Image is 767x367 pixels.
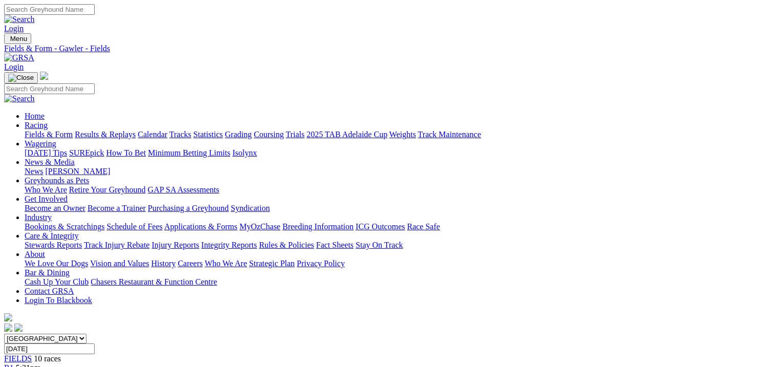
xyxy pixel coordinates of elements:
a: 2025 TAB Adelaide Cup [306,130,387,139]
a: GAP SA Assessments [148,185,220,194]
a: Applications & Forms [164,222,237,231]
img: Close [8,74,34,82]
a: FIELDS [4,354,32,363]
div: News & Media [25,167,763,176]
div: Get Involved [25,204,763,213]
span: Menu [10,35,27,42]
a: Race Safe [407,222,440,231]
a: Login To Blackbook [25,296,92,305]
a: Fields & Form - Gawler - Fields [4,44,763,53]
a: ICG Outcomes [356,222,405,231]
a: Login [4,62,24,71]
a: Statistics [193,130,223,139]
a: Schedule of Fees [106,222,162,231]
a: Stay On Track [356,241,403,249]
a: Track Injury Rebate [84,241,149,249]
img: twitter.svg [14,323,23,332]
a: Bookings & Scratchings [25,222,104,231]
div: About [25,259,763,268]
img: Search [4,15,35,24]
a: MyOzChase [239,222,280,231]
a: How To Bet [106,148,146,157]
a: Injury Reports [151,241,199,249]
a: Get Involved [25,195,68,203]
a: Vision and Values [90,259,149,268]
a: Retire Your Greyhound [69,185,146,194]
span: 10 races [34,354,61,363]
a: Contact GRSA [25,287,74,295]
a: Breeding Information [282,222,354,231]
img: logo-grsa-white.png [40,72,48,80]
div: Care & Integrity [25,241,763,250]
a: Isolynx [232,148,257,157]
div: Wagering [25,148,763,158]
div: Industry [25,222,763,231]
div: Bar & Dining [25,277,763,287]
a: Who We Are [25,185,67,194]
a: News [25,167,43,176]
a: Careers [178,259,203,268]
a: Wagering [25,139,56,148]
a: Racing [25,121,48,129]
a: Greyhounds as Pets [25,176,89,185]
a: Industry [25,213,52,222]
button: Toggle navigation [4,72,38,83]
a: Home [25,112,45,120]
a: SUREpick [69,148,104,157]
a: About [25,250,45,258]
a: Fact Sheets [316,241,354,249]
img: logo-grsa-white.png [4,313,12,321]
a: [PERSON_NAME] [45,167,110,176]
a: We Love Our Dogs [25,259,88,268]
a: Who We Are [205,259,247,268]
a: Weights [389,130,416,139]
a: Chasers Restaurant & Function Centre [91,277,217,286]
button: Toggle navigation [4,33,31,44]
input: Search [4,4,95,15]
img: GRSA [4,53,34,62]
a: Integrity Reports [201,241,257,249]
img: Search [4,94,35,103]
a: Purchasing a Greyhound [148,204,229,212]
a: Strategic Plan [249,259,295,268]
input: Select date [4,343,95,354]
a: Calendar [138,130,167,139]
a: Minimum Betting Limits [148,148,230,157]
a: Track Maintenance [418,130,481,139]
a: History [151,259,176,268]
a: [DATE] Tips [25,148,67,157]
a: Login [4,24,24,33]
a: Become a Trainer [87,204,146,212]
a: Cash Up Your Club [25,277,89,286]
a: Fields & Form [25,130,73,139]
a: Results & Replays [75,130,136,139]
img: facebook.svg [4,323,12,332]
a: Bar & Dining [25,268,70,277]
a: Syndication [231,204,270,212]
a: Privacy Policy [297,259,345,268]
a: Trials [286,130,304,139]
a: News & Media [25,158,75,166]
a: Coursing [254,130,284,139]
input: Search [4,83,95,94]
div: Racing [25,130,763,139]
div: Greyhounds as Pets [25,185,763,195]
a: Rules & Policies [259,241,314,249]
a: Care & Integrity [25,231,79,240]
a: Become an Owner [25,204,85,212]
a: Grading [225,130,252,139]
a: Tracks [169,130,191,139]
a: Stewards Reports [25,241,82,249]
